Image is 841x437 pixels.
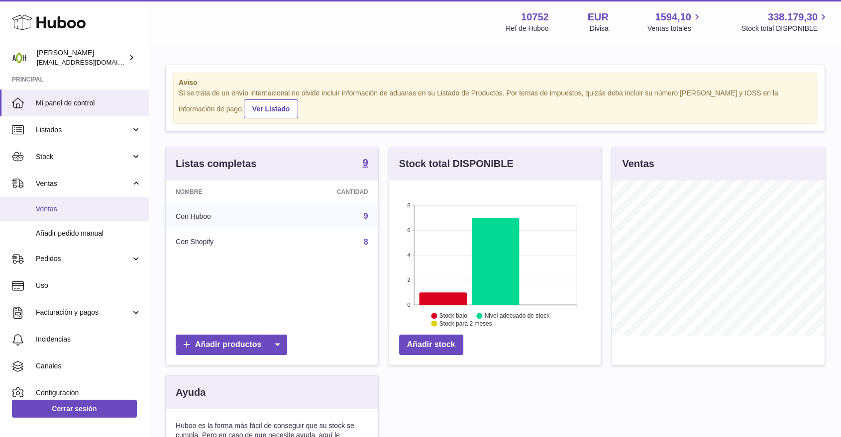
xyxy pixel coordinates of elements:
h3: Stock total DISPONIBLE [399,157,514,171]
span: Stock total DISPONIBLE [741,24,829,33]
span: Configuración [36,388,141,398]
a: 9 [363,158,368,170]
img: info@adaptohealue.com [12,50,27,65]
span: Ventas totales [647,24,703,33]
text: 6 [407,227,410,233]
h3: Listas completas [176,157,256,171]
span: Stock [36,152,131,162]
text: Stock para 2 meses [439,320,492,327]
th: Cantidad [279,180,378,203]
text: Stock bajo [439,312,467,319]
h3: Ayuda [176,386,206,399]
div: Si se trata de un envío internacional no olvide incluir información de aduanas en su Listado de P... [179,88,812,118]
strong: 9 [363,158,368,168]
a: 8 [364,238,368,246]
strong: 10752 [521,10,549,24]
span: Pedidos [36,254,131,263]
span: Listados [36,125,131,135]
a: Ver Listado [244,99,298,118]
a: 1594,10 Ventas totales [647,10,703,33]
text: 0 [407,302,410,308]
th: Nombre [166,180,279,203]
text: 8 [407,202,410,208]
span: Ventas [36,179,131,188]
span: Mi panel de control [36,98,141,108]
strong: Aviso [179,78,812,87]
strong: EUR [588,10,609,24]
span: 1594,10 [655,10,691,24]
td: Con Shopify [166,229,279,255]
span: Ventas [36,204,141,214]
a: Añadir productos [176,335,287,355]
a: 9 [364,212,368,220]
div: [PERSON_NAME] [37,48,126,67]
text: 4 [407,252,410,258]
div: Divisa [590,24,609,33]
td: Con Huboo [166,203,279,229]
span: Facturación y pagos [36,308,131,317]
text: Nivel adecuado de stock [485,312,550,319]
span: Canales [36,361,141,371]
span: [EMAIL_ADDRESS][DOMAIN_NAME] [37,58,146,66]
span: Uso [36,281,141,290]
span: Añadir pedido manual [36,229,141,238]
a: Cerrar sesión [12,400,137,418]
span: Incidencias [36,335,141,344]
a: Añadir stock [399,335,463,355]
h3: Ventas [622,157,654,171]
span: 338.179,30 [768,10,818,24]
a: 338.179,30 Stock total DISPONIBLE [741,10,829,33]
div: Ref de Huboo [506,24,548,33]
text: 2 [407,277,410,283]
